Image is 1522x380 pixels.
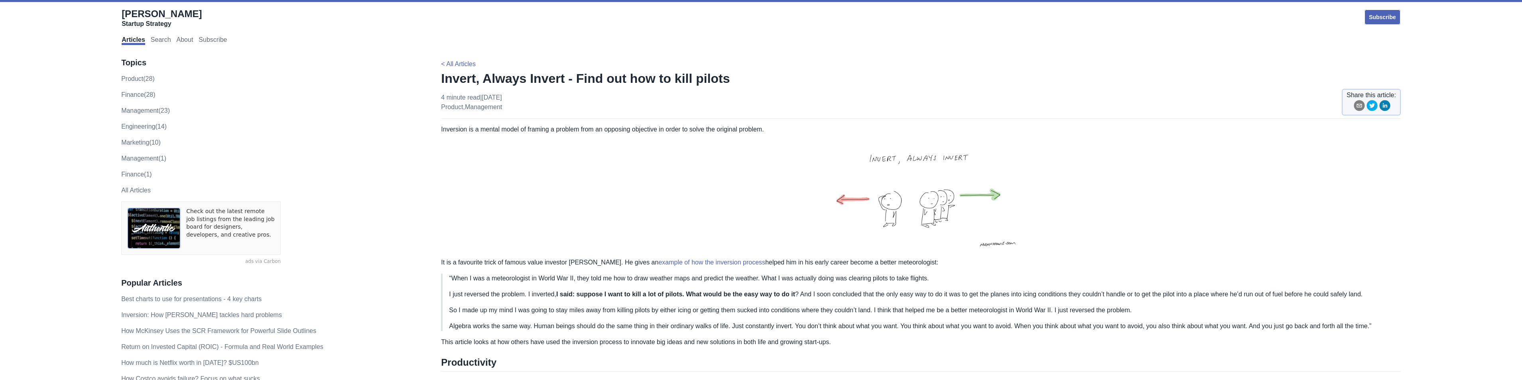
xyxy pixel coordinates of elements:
img: inversion [810,134,1032,258]
strong: I said: [556,291,575,298]
h1: Invert, Always Invert - Find out how to kill pilots [441,71,1401,86]
a: ads via Carbon [121,258,281,265]
a: Return on Invested Capital (ROIC) - Formula and Real World Examples [121,343,323,350]
button: linkedin [1379,100,1390,114]
a: Articles [122,36,145,45]
a: product [441,104,463,110]
strong: suppose I want to kill a lot of pilots. What would be the easy way to do it [577,291,795,298]
p: So I made up my mind I was going to stay miles away from killing pilots by either icing or gettin... [449,306,1394,315]
h3: Topics [121,58,424,68]
a: Search [151,36,171,45]
p: Algebra works the same way. Human beings should do the same thing in their ordinary walks of life... [449,321,1394,331]
p: This article looks at how others have used the inversion process to innovate big ideas and new so... [441,337,1401,347]
a: Subscribe [1364,9,1401,25]
button: twitter [1366,100,1378,114]
a: engineering(14) [121,123,167,130]
p: “When I was a meteorologist in World War II, they told me how to draw weather maps and predict th... [449,274,1394,283]
span: [PERSON_NAME] [122,8,202,19]
a: Management(1) [121,155,166,162]
a: [PERSON_NAME]Startup Strategy [122,8,202,28]
a: example of how the inversion process [658,259,765,266]
a: Inversion: How [PERSON_NAME] tackles hard problems [121,311,282,318]
a: Subscribe [199,36,227,45]
img: ads via Carbon [127,208,181,249]
a: marketing(10) [121,139,161,146]
span: Share this article: [1347,90,1396,100]
h3: Popular Articles [121,278,424,288]
a: How McKinsey Uses the SCR Framework for Powerful Slide Outlines [121,327,316,334]
a: finance(28) [121,91,155,98]
p: Inversion is a mental model of framing a problem from an opposing objective in order to solve the... [441,125,1401,267]
a: management(23) [121,107,170,114]
a: product(28) [121,75,155,82]
a: Check out the latest remote job listings from the leading job board for designers, developers, an... [186,208,275,249]
h2: Productivity [441,356,1401,372]
p: I just reversed the problem. I inverted, ? And I soon concluded that the only easy way to do it w... [449,290,1394,299]
a: About [177,36,193,45]
a: Finance(1) [121,171,152,178]
a: < All Articles [441,61,476,67]
div: Startup Strategy [122,20,202,28]
p: 4 minute read | [DATE] , [441,93,502,112]
a: management [465,104,502,110]
button: email [1354,100,1365,114]
a: Best charts to use for presentations - 4 key charts [121,296,262,302]
a: How much is Netflix worth in [DATE]? $US100bn [121,359,259,366]
a: All Articles [121,187,151,194]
